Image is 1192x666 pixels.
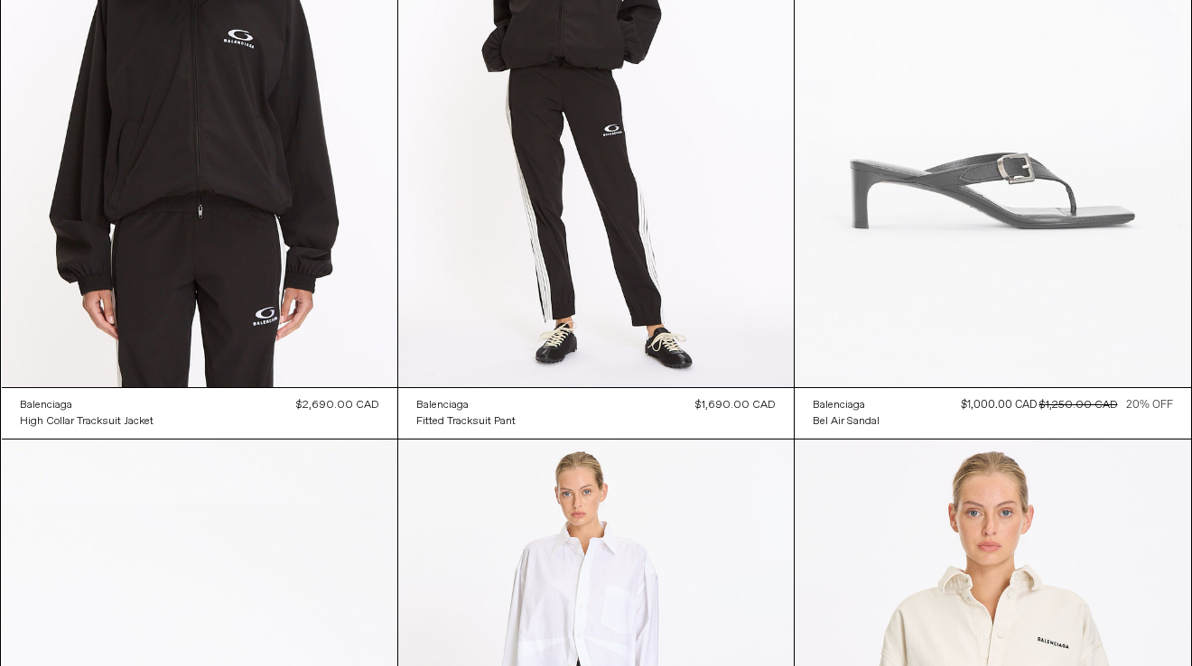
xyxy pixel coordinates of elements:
[416,414,516,430] div: Fitted Tracksuit Pant
[1039,398,1118,412] s: $1,250.00 CAD
[813,397,880,413] a: Balenciaga
[416,398,469,413] div: Balenciaga
[813,413,880,430] a: Bel Air Sandal
[416,397,516,413] a: Balenciaga
[20,398,72,413] div: Balenciaga
[20,413,154,430] a: High Collar Tracksuit Jacket
[296,397,379,413] span: $2,690.00 CAD
[20,397,154,413] a: Balenciaga
[695,397,776,413] span: $1,690.00 CAD
[813,414,880,430] div: Bel Air Sandal
[1126,397,1173,413] span: 20% OFF
[961,398,1037,412] span: $1,000.00 CAD
[813,398,865,413] div: Balenciaga
[20,414,154,430] div: High Collar Tracksuit Jacket
[416,413,516,430] a: Fitted Tracksuit Pant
